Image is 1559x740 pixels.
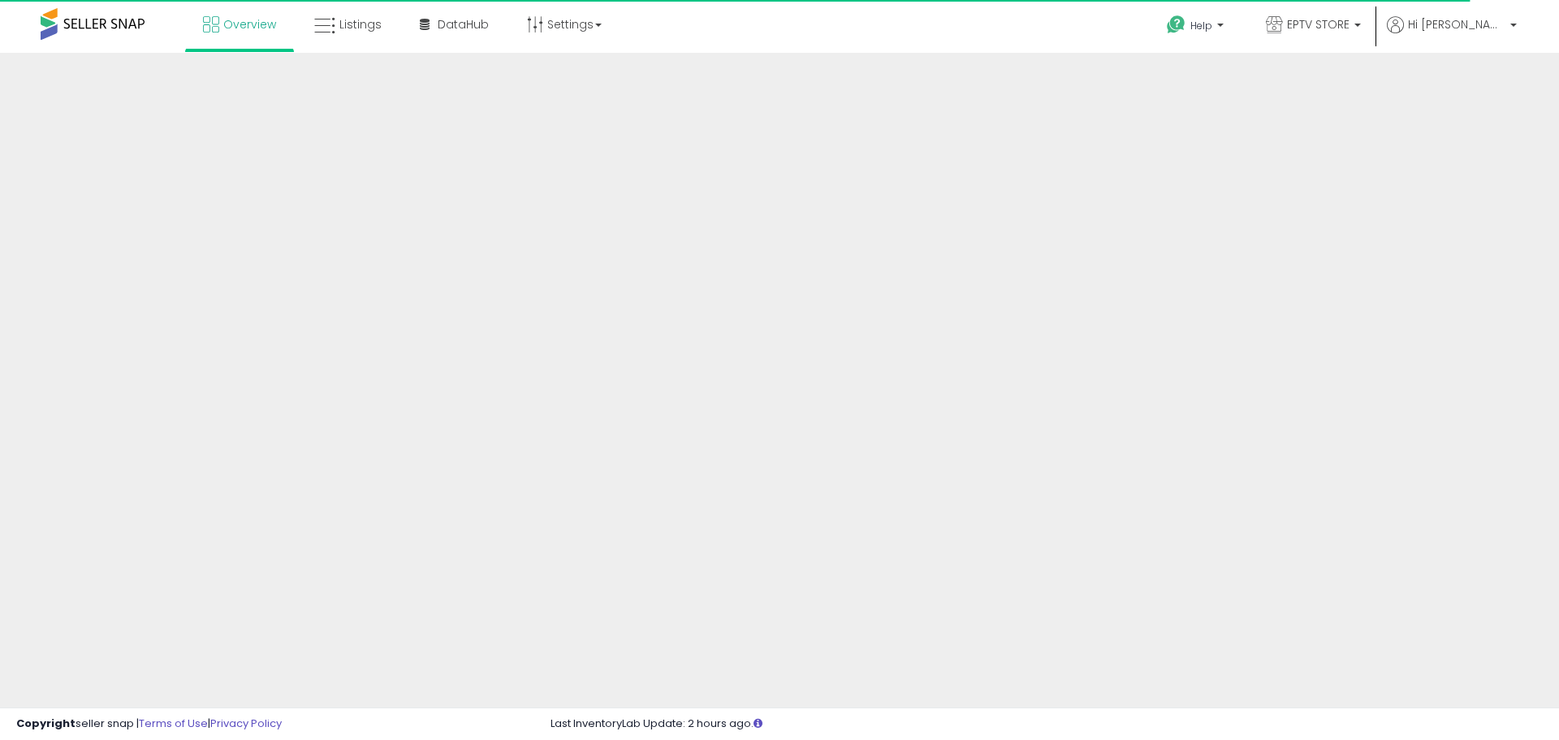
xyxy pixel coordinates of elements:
a: Help [1154,2,1240,53]
strong: Copyright [16,716,76,731]
a: Hi [PERSON_NAME] [1387,16,1517,53]
span: Listings [339,16,382,32]
span: Overview [223,16,276,32]
span: EPTV STORE [1287,16,1350,32]
div: Last InventoryLab Update: 2 hours ago. [551,716,1543,732]
div: seller snap | | [16,716,282,732]
a: Privacy Policy [210,716,282,731]
span: Help [1190,19,1212,32]
a: Terms of Use [139,716,208,731]
span: Hi [PERSON_NAME] [1408,16,1505,32]
i: Click here to read more about un-synced listings. [754,718,762,729]
i: Get Help [1166,15,1186,35]
span: DataHub [438,16,489,32]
